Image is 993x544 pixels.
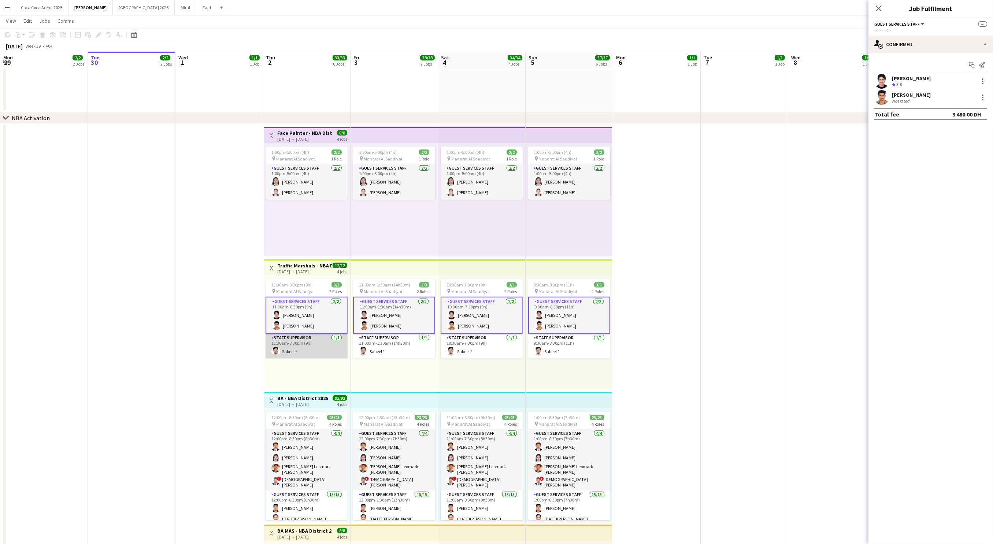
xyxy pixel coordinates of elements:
span: 23/23 [327,415,342,420]
div: [DATE] → [DATE] [277,136,332,142]
span: 2/2 [73,55,83,60]
button: [GEOGRAPHIC_DATA] 2025 [113,0,175,15]
span: ! [277,477,281,481]
span: Manarat Al Saadiyat [276,421,315,427]
span: Manarat Al Saadiyat [364,421,403,427]
app-card-role: Staff Supervisor1/110:30am-7:30pm (9h)Sabeel * [441,334,523,359]
span: Manarat Al Saadiyat [276,156,315,162]
span: 3/3 [331,282,342,288]
button: Miral [175,0,196,15]
app-job-card: 10:30am-7:30pm (9h)3/3 Manarat Al Saadiyat2 RolesGuest Services Staff2/210:30am-7:30pm (9h)[PERSO... [441,279,523,359]
span: View [6,18,16,24]
h3: Traffic Marshals - NBA District 2025 [277,262,332,269]
span: Tue [91,54,100,61]
div: [DATE] → [DATE] [277,401,328,407]
span: Edit [23,18,32,24]
span: 12/12 [333,263,347,268]
span: 10:30am-7:30pm (9h) [447,282,487,288]
span: Manarat Al Saadiyat [276,289,315,294]
span: 1/1 [249,55,260,60]
div: 6 Jobs [333,61,347,67]
span: Jobs [39,18,50,24]
span: 34/34 [508,55,522,60]
span: 23/23 [502,415,517,420]
h3: BA - NBA District 2025 [277,395,328,401]
a: View [3,16,19,26]
span: 4 Roles [504,421,517,427]
span: 2/2 [594,149,604,155]
div: [PERSON_NAME] [892,75,931,82]
span: 8/8 [337,528,347,533]
span: 1 Role [331,156,342,162]
app-card-role: Guest Services Staff2/210:30am-7:30pm (9h)[PERSON_NAME][PERSON_NAME] [441,297,523,334]
span: 37/37 [595,55,610,60]
span: Mon [616,54,626,61]
div: 4 jobs [337,136,347,142]
span: 4 Roles [417,421,429,427]
app-job-card: 1:00pm-5:00pm (4h)2/2 Manarat Al Saadiyat1 RoleGuest Services Staff2/21:00pm-5:00pm (4h)[PERSON_N... [441,147,523,200]
span: Wed [178,54,188,61]
span: Manarat Al Saadiyat [539,156,578,162]
div: 11:00am-8:30pm (9h30m)23/23 Manarat Al Saadiyat4 RolesGuest Services Staff4/411:00am-7:30pm (8h30... [441,412,523,520]
div: NBA Activation [12,114,50,122]
app-job-card: 1:00pm-8:30pm (7h30m)23/23 Manarat Al Saadiyat4 RolesGuest Services Staff4/41:00pm-8:30pm (7h30m)... [528,412,610,520]
span: 2/2 [419,149,429,155]
span: 2/2 [507,149,517,155]
span: 3/3 [419,282,429,288]
span: 3/3 [594,282,604,288]
app-card-role: Staff Supervisor1/111:30am-8:30pm (9h)Sabeel * [266,334,348,359]
div: 4 jobs [337,268,347,274]
span: 92/92 [333,395,347,401]
span: 11:00am-8:30pm (9h30m) [447,415,495,420]
app-card-role: Staff Supervisor1/19:30am-8:30pm (11h)Sabeel * [528,334,610,359]
span: 38/38 [420,55,435,60]
div: 1 Job [775,61,785,67]
span: ! [540,477,544,481]
span: 1:00pm-5:00pm (4h) [271,149,309,155]
span: 5 [527,58,537,67]
div: Not rated [892,98,911,104]
app-job-card: 12:00pm-1:30am (13h30m) (Sat)23/23 Manarat Al Saadiyat4 RolesGuest Services Staff4/412:00pm-7:30p... [353,412,435,520]
div: 7 Jobs [508,61,522,67]
app-job-card: 9:30am-8:30pm (11h)3/3 Manarat Al Saadiyat2 RolesGuest Services Staff2/29:30am-8:30pm (11h)[PERSO... [528,279,610,359]
div: 3 480.00 DH [952,111,981,118]
app-card-role: Guest Services Staff4/41:00pm-8:30pm (7h30m)[PERSON_NAME][PERSON_NAME][PERSON_NAME] Leomark [PERS... [528,429,610,491]
a: Comms [55,16,77,26]
span: Manarat Al Saadiyat [451,156,490,162]
span: Manarat Al Saadiyat [364,156,403,162]
span: 8 [790,58,801,67]
app-card-role: Guest Services Staff2/211:30am-8:30pm (9h)[PERSON_NAME][PERSON_NAME] [266,297,348,334]
span: 1:00pm-5:00pm (4h) [534,149,572,155]
span: 33/33 [333,55,347,60]
span: ! [452,477,456,481]
span: -- [978,21,987,27]
app-job-card: 1:00pm-5:00pm (4h)2/2 Manarat Al Saadiyat1 RoleGuest Services Staff2/21:00pm-5:00pm (4h)[PERSON_N... [528,147,610,200]
span: Manarat Al Saadiyat [539,421,578,427]
span: 7 [703,58,712,67]
app-card-role: Guest Services Staff4/411:00am-7:30pm (8h30m)[PERSON_NAME][PERSON_NAME][PERSON_NAME] Leomark [PER... [441,429,523,491]
span: Wed [791,54,801,61]
span: Manarat Al Saadiyat [451,289,490,294]
span: 2 Roles [504,289,517,294]
app-card-role: Staff Supervisor1/111:00am-1:30am (14h30m)Sabeel * [353,334,435,359]
button: Zaid [196,0,217,15]
span: 23/23 [590,415,604,420]
span: 1:00pm-8:30pm (7h30m) [534,415,580,420]
span: 1 Role [419,156,429,162]
div: 6 Jobs [596,61,609,67]
div: 2 Jobs [160,61,172,67]
span: 12:00pm-8:30pm (8h30m) [271,415,320,420]
span: 2 [265,58,275,67]
span: 1:00pm-5:00pm (4h) [359,149,397,155]
span: 2 Roles [417,289,429,294]
span: 1:00pm-5:00pm (4h) [447,149,484,155]
a: Jobs [36,16,53,26]
app-job-card: 1:00pm-5:00pm (4h)2/2 Manarat Al Saadiyat1 RoleGuest Services Staff2/21:00pm-5:00pm (4h)[PERSON_N... [353,147,435,200]
span: 3.8 [896,82,902,87]
span: Guest Services Staff [874,21,920,27]
app-card-role: Guest Services Staff2/21:00pm-5:00pm (4h)[PERSON_NAME][PERSON_NAME] [528,164,610,200]
span: 12:00pm-1:30am (13h30m) (Sat) [359,415,415,420]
